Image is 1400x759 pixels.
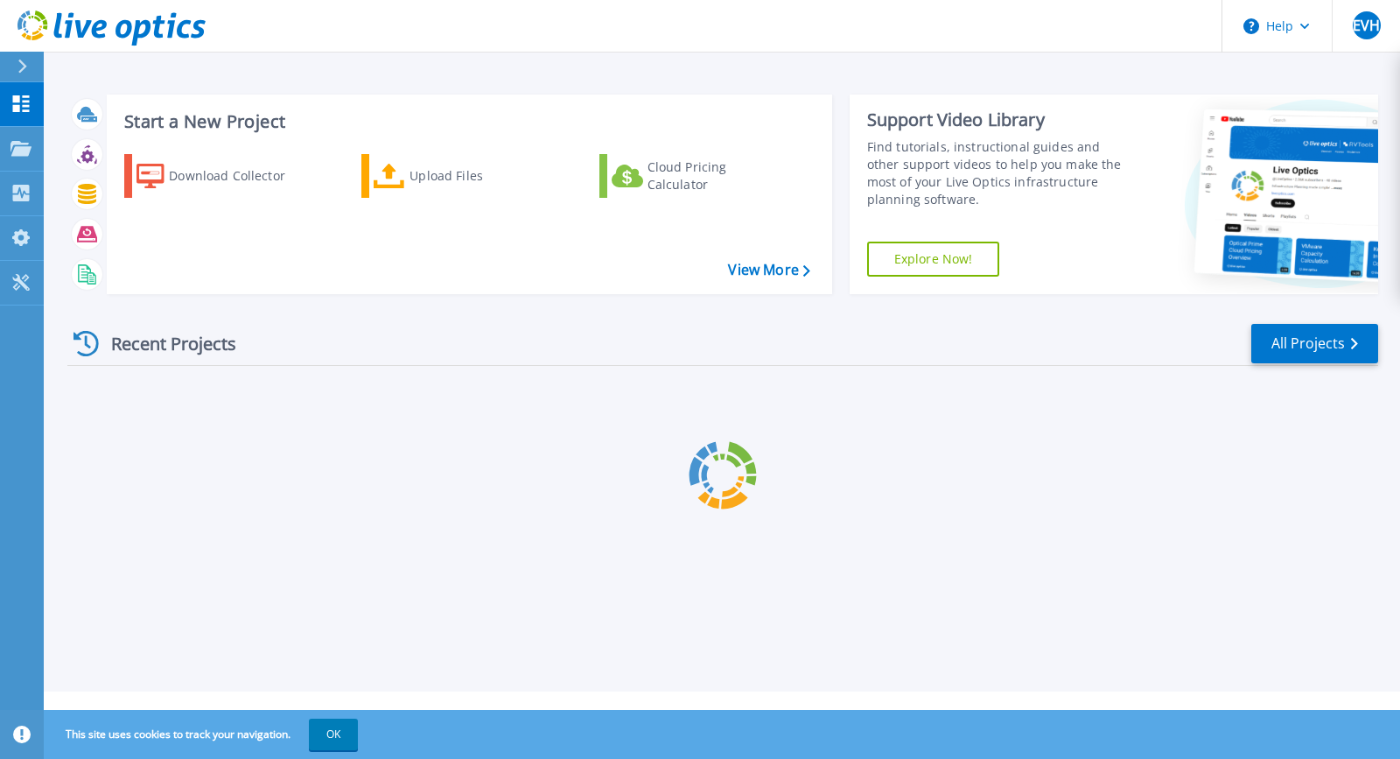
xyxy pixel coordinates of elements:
div: Upload Files [409,158,549,193]
a: View More [728,262,809,278]
h3: Start a New Project [124,112,809,131]
div: Support Video Library [867,109,1133,131]
span: EVH [1353,18,1380,32]
span: This site uses cookies to track your navigation. [48,719,358,750]
div: Cloud Pricing Calculator [647,158,787,193]
div: Download Collector [169,158,309,193]
div: Recent Projects [67,322,260,365]
button: OK [309,719,358,750]
a: Cloud Pricing Calculator [599,154,794,198]
a: Upload Files [361,154,556,198]
a: Download Collector [124,154,319,198]
div: Find tutorials, instructional guides and other support videos to help you make the most of your L... [867,138,1133,208]
a: All Projects [1251,324,1378,363]
a: Explore Now! [867,242,1000,277]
